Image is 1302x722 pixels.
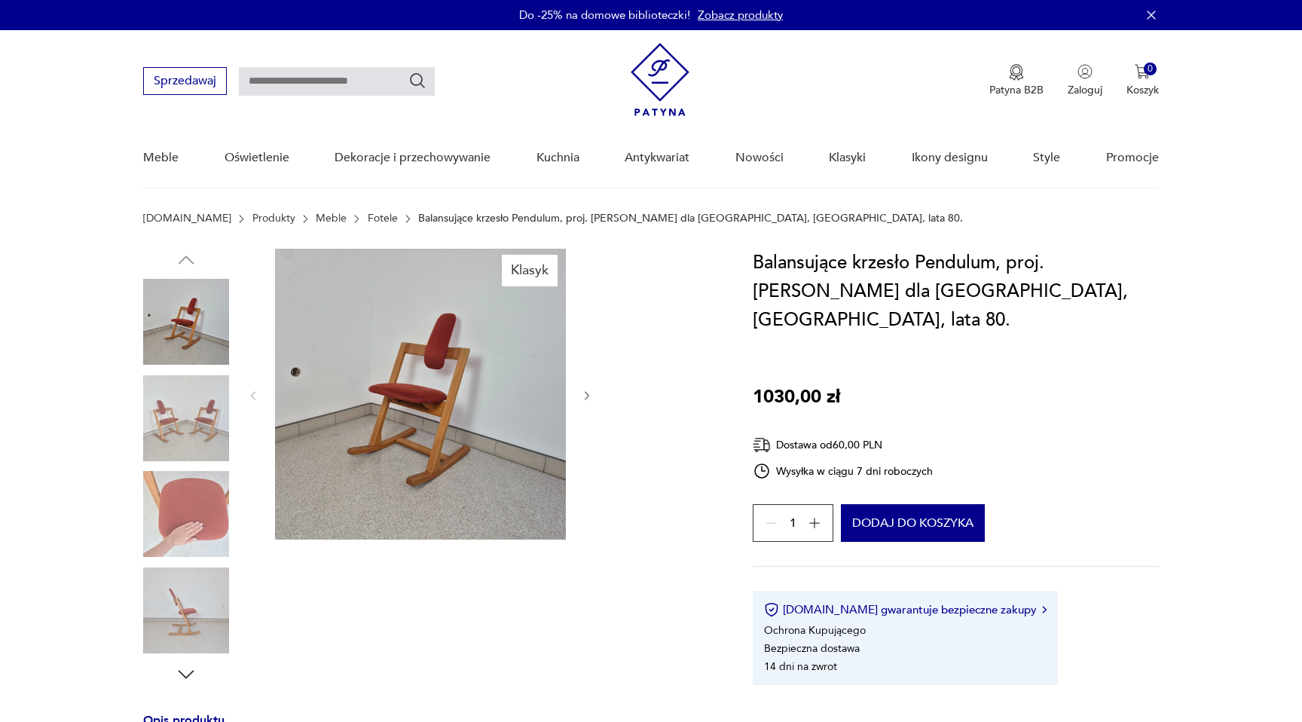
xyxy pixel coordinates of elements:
[1042,606,1047,613] img: Ikona strzałki w prawo
[143,77,227,87] a: Sprzedawaj
[989,64,1044,97] button: Patyna B2B
[631,43,689,116] img: Patyna - sklep z meblami i dekoracjami vintage
[143,129,179,187] a: Meble
[1068,83,1102,97] p: Zaloguj
[316,213,347,225] a: Meble
[519,8,690,23] p: Do -25% na domowe biblioteczki!
[989,83,1044,97] p: Patyna B2B
[252,213,295,225] a: Produkty
[764,602,779,617] img: Ikona certyfikatu
[418,213,963,225] p: Balansujące krzesło Pendulum, proj. [PERSON_NAME] dla [GEOGRAPHIC_DATA], [GEOGRAPHIC_DATA], lata 80.
[753,436,771,454] img: Ikona dostawy
[1135,64,1150,79] img: Ikona koszyka
[1106,129,1159,187] a: Promocje
[829,129,866,187] a: Klasyki
[143,471,229,557] img: Zdjęcie produktu Balansujące krzesło Pendulum, proj. P. Opsvik dla Stokke, Norwegia, lata 80.
[989,64,1044,97] a: Ikona medaluPatyna B2B
[753,383,840,411] p: 1030,00 zł
[625,129,689,187] a: Antykwariat
[764,623,866,638] li: Ochrona Kupującego
[1068,64,1102,97] button: Zaloguj
[536,129,579,187] a: Kuchnia
[735,129,784,187] a: Nowości
[1126,64,1159,97] button: 0Koszyk
[225,129,289,187] a: Oświetlenie
[764,659,837,674] li: 14 dni na zwrot
[698,8,783,23] a: Zobacz produkty
[368,213,398,225] a: Fotele
[1077,64,1093,79] img: Ikonka użytkownika
[143,375,229,461] img: Zdjęcie produktu Balansujące krzesło Pendulum, proj. P. Opsvik dla Stokke, Norwegia, lata 80.
[275,249,566,540] img: Zdjęcie produktu Balansujące krzesło Pendulum, proj. P. Opsvik dla Stokke, Norwegia, lata 80.
[1144,63,1157,75] div: 0
[1033,129,1060,187] a: Style
[764,641,860,656] li: Bezpieczna dostawa
[1009,64,1024,81] img: Ikona medalu
[335,129,491,187] a: Dekoracje i przechowywanie
[1126,83,1159,97] p: Koszyk
[753,249,1159,335] h1: Balansujące krzesło Pendulum, proj. [PERSON_NAME] dla [GEOGRAPHIC_DATA], [GEOGRAPHIC_DATA], lata 80.
[841,504,985,542] button: Dodaj do koszyka
[143,568,229,653] img: Zdjęcie produktu Balansujące krzesło Pendulum, proj. P. Opsvik dla Stokke, Norwegia, lata 80.
[143,213,231,225] a: [DOMAIN_NAME]
[764,602,1047,617] button: [DOMAIN_NAME] gwarantuje bezpieczne zakupy
[753,436,934,454] div: Dostawa od 60,00 PLN
[408,72,426,90] button: Szukaj
[753,462,934,480] div: Wysyłka w ciągu 7 dni roboczych
[502,255,558,286] div: Klasyk
[790,519,796,528] span: 1
[143,279,229,365] img: Zdjęcie produktu Balansujące krzesło Pendulum, proj. P. Opsvik dla Stokke, Norwegia, lata 80.
[143,67,227,95] button: Sprzedawaj
[912,129,988,187] a: Ikony designu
